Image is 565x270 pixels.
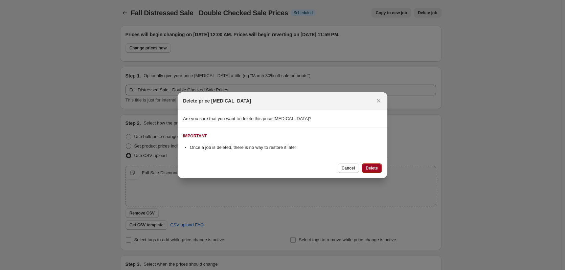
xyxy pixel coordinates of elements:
button: Close [374,96,383,106]
span: Cancel [342,165,355,171]
span: Are you sure that you want to delete this price [MEDICAL_DATA]? [183,116,312,121]
button: Delete [362,163,382,173]
button: Cancel [338,163,359,173]
span: Delete [366,165,378,171]
li: Once a job is deleted, there is no way to restore it later [190,144,382,151]
div: IMPORTANT [183,133,207,139]
h2: Delete price [MEDICAL_DATA] [183,97,251,104]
